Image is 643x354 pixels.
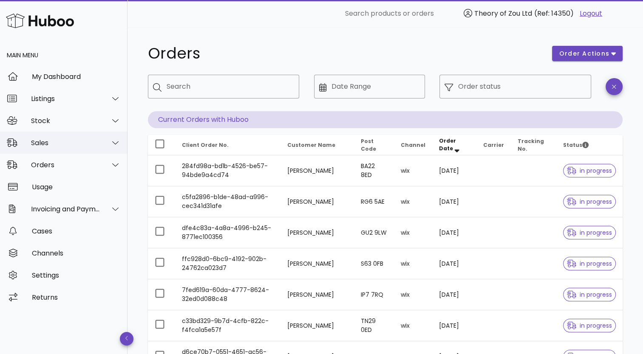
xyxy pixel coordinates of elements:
[354,310,394,341] td: TN29 0ED
[354,279,394,310] td: IP7 7RQ
[280,155,354,186] td: [PERSON_NAME]
[280,186,354,217] td: [PERSON_NAME]
[354,135,394,155] th: Post Code
[432,155,476,186] td: [DATE]
[354,248,394,279] td: S63 0FB
[32,271,121,279] div: Settings
[354,186,394,217] td: RG6 5AE
[32,293,121,301] div: Returns
[563,141,589,149] span: Status
[439,137,456,152] span: Order Date
[354,155,394,186] td: BA22 8ED
[432,310,476,341] td: [DATE]
[394,135,432,155] th: Channel
[175,155,280,186] td: 284fd98a-bd1b-4526-be57-94bde9a4cd74
[31,205,100,213] div: Invoicing and Payments
[432,135,476,155] th: Order Date: Sorted descending. Activate to remove sorting.
[394,217,432,248] td: wix
[175,186,280,217] td: c5fa2896-b1de-48ad-a996-cec341d31afe
[483,141,504,149] span: Carrier
[182,141,229,149] span: Client Order No.
[175,217,280,248] td: dfe4c83a-4a8a-4996-b245-8771ec100356
[280,135,354,155] th: Customer Name
[474,8,532,18] span: Theory of Zou Ltd
[556,135,623,155] th: Status
[32,227,121,235] div: Cases
[567,292,612,298] span: in progress
[432,217,476,248] td: [DATE]
[31,139,100,147] div: Sales
[280,279,354,310] td: [PERSON_NAME]
[394,186,432,217] td: wix
[175,248,280,279] td: ffc928d0-6bc9-4192-902b-24762ca023d7
[360,138,376,152] span: Post Code
[31,161,100,169] div: Orders
[394,310,432,341] td: wix
[432,186,476,217] td: [DATE]
[394,248,432,279] td: wix
[511,135,556,155] th: Tracking No.
[432,248,476,279] td: [DATE]
[148,46,542,61] h1: Orders
[175,279,280,310] td: 7fed619a-60da-4777-8624-32ed0d088c48
[559,49,610,58] span: order actions
[148,111,623,128] p: Current Orders with Huboo
[518,138,544,152] span: Tracking No.
[354,217,394,248] td: GU2 9LW
[567,323,612,329] span: in progress
[31,95,100,103] div: Listings
[432,279,476,310] td: [DATE]
[567,230,612,236] span: in progress
[567,261,612,267] span: in progress
[394,155,432,186] td: wix
[32,249,121,257] div: Channels
[175,310,280,341] td: c33bd329-9b7d-4cfb-822c-f4fca1a5e57f
[280,310,354,341] td: [PERSON_NAME]
[394,279,432,310] td: wix
[280,217,354,248] td: [PERSON_NAME]
[175,135,280,155] th: Client Order No.
[580,8,602,19] a: Logout
[31,117,100,125] div: Stock
[280,248,354,279] td: [PERSON_NAME]
[567,199,612,205] span: in progress
[401,141,425,149] span: Channel
[534,8,574,18] span: (Ref: 14350)
[476,135,511,155] th: Carrier
[6,11,74,30] img: Huboo Logo
[32,73,121,81] div: My Dashboard
[287,141,335,149] span: Customer Name
[567,168,612,174] span: in progress
[32,183,121,191] div: Usage
[552,46,623,61] button: order actions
